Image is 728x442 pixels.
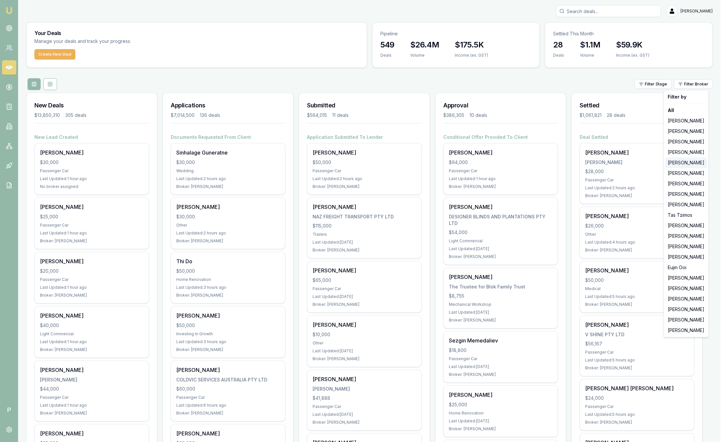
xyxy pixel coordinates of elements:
[665,315,707,325] div: [PERSON_NAME]
[665,304,707,315] div: [PERSON_NAME]
[665,189,707,199] div: [PERSON_NAME]
[665,294,707,304] div: [PERSON_NAME]
[665,137,707,147] div: [PERSON_NAME]
[665,262,707,273] div: Eujin Ooi
[665,210,707,220] div: Tas Tzimos
[665,252,707,262] div: [PERSON_NAME]
[665,178,707,189] div: [PERSON_NAME]
[665,157,707,168] div: [PERSON_NAME]
[665,147,707,157] div: [PERSON_NAME]
[665,92,707,102] div: Filter by
[668,107,674,114] strong: All
[665,231,707,241] div: [PERSON_NAME]
[665,199,707,210] div: [PERSON_NAME]
[665,126,707,137] div: [PERSON_NAME]
[665,273,707,283] div: [PERSON_NAME]
[665,220,707,231] div: [PERSON_NAME]
[665,241,707,252] div: [PERSON_NAME]
[665,116,707,126] div: [PERSON_NAME]
[665,168,707,178] div: [PERSON_NAME]
[665,325,707,336] div: [PERSON_NAME]
[665,283,707,294] div: [PERSON_NAME]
